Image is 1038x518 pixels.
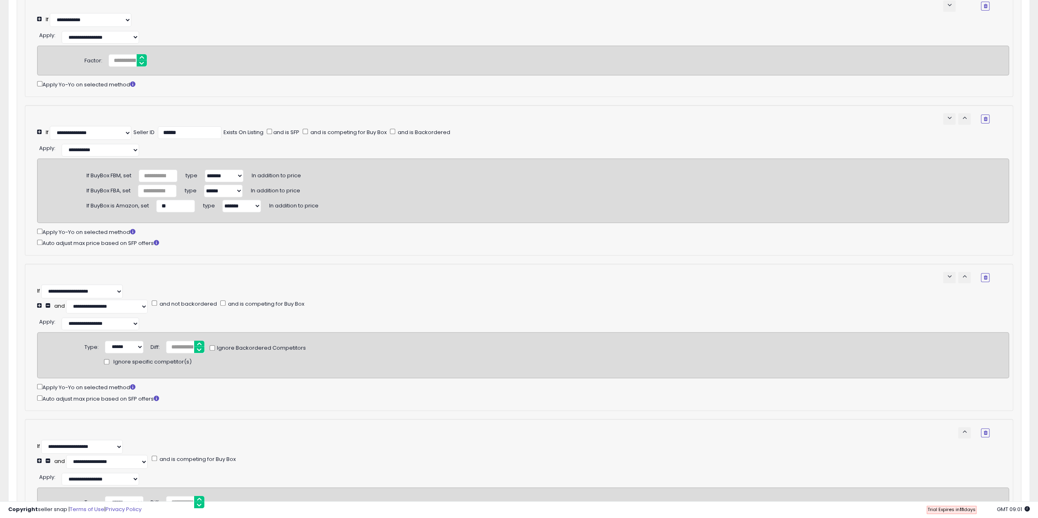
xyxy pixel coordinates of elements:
[185,184,197,194] span: type
[39,473,54,481] span: Apply
[113,358,192,366] span: Ignore specific competitor(s)
[309,128,387,136] span: and is competing for Buy Box
[86,199,149,210] div: If BuyBox is Amazon, set
[224,129,263,137] div: Exists On Listing
[39,142,55,152] div: :
[927,506,976,513] span: Trial Expires in days
[215,344,306,352] span: Ignore Backordered Competitors
[70,505,104,513] a: Terms of Use
[37,238,1009,247] div: Auto adjust max price based on SFP offers
[961,273,968,280] span: keyboard_arrow_up
[269,199,319,209] span: In addition to price
[37,394,1009,403] div: Auto adjust max price based on SFP offers
[945,1,953,9] span: keyboard_arrow_down
[961,114,968,122] span: keyboard_arrow_up
[39,144,54,152] span: Apply
[983,117,987,121] i: Remove Condition
[158,300,217,308] span: and not backordered
[227,300,304,308] span: and is competing for Buy Box
[37,227,1009,236] div: Apply Yo-Yo on selected method
[252,169,301,179] span: In addition to price
[8,506,142,514] div: seller snap | |
[943,272,956,283] button: keyboard_arrow_down
[39,318,54,326] span: Apply
[133,129,155,137] div: Seller ID
[37,79,1009,89] div: Apply Yo-Yo on selected method
[251,184,300,194] span: In addition to price
[203,199,215,209] span: type
[943,0,956,12] button: keyboard_arrow_down
[84,341,99,351] div: Type:
[106,505,142,513] a: Privacy Policy
[983,275,987,280] i: Remove Condition
[8,505,38,513] strong: Copyright
[945,273,953,280] span: keyboard_arrow_down
[396,128,450,136] span: and is Backordered
[37,382,1009,392] div: Apply Yo-Yo on selected method
[150,496,160,507] div: Diff:
[997,505,1030,513] span: 2025-09-7 09:01 GMT
[150,341,160,351] div: Diff:
[943,113,956,125] button: keyboard_arrow_down
[39,31,54,39] span: Apply
[983,430,987,435] i: Remove Condition
[86,169,131,180] div: If BuyBox FBM, set
[84,496,99,507] div: Type:
[945,114,953,122] span: keyboard_arrow_down
[983,4,987,9] i: Remove Condition
[84,54,102,65] div: Factor:
[958,272,971,283] button: keyboard_arrow_up
[960,506,964,513] b: 11
[39,315,55,326] div: :
[86,184,131,195] div: If BuyBox FBA, set
[958,113,971,125] button: keyboard_arrow_up
[39,471,55,481] div: :
[961,428,968,436] span: keyboard_arrow_up
[272,128,299,136] span: and is SFP
[39,29,55,40] div: :
[958,427,971,439] button: keyboard_arrow_up
[158,455,236,463] span: and is competing for Buy Box
[186,169,197,179] span: type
